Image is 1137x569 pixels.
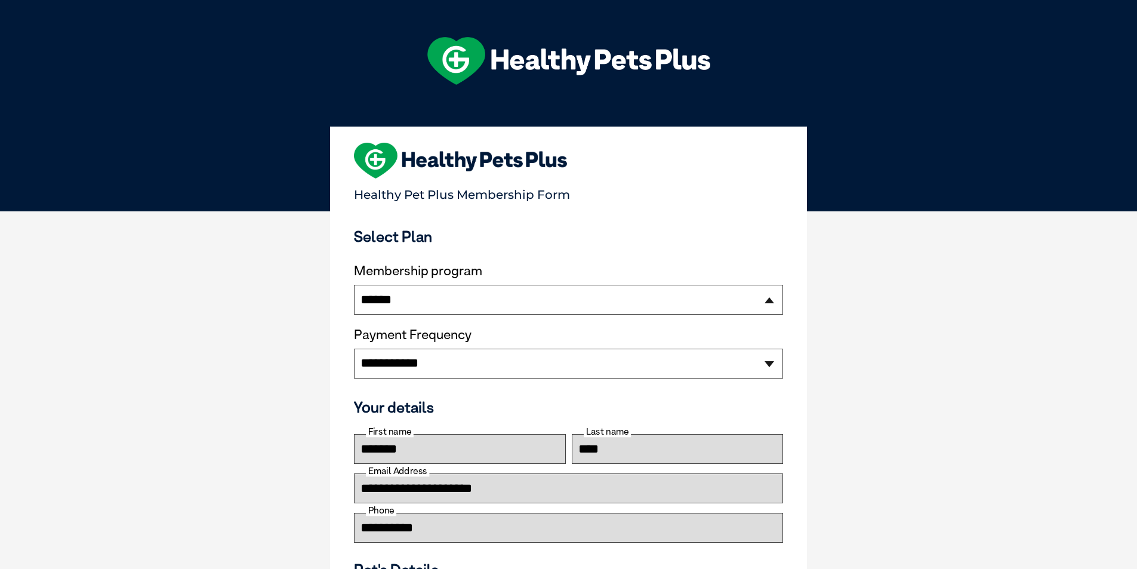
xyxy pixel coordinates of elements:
label: Payment Frequency [354,327,472,343]
p: Healthy Pet Plus Membership Form [354,182,783,202]
label: Phone [366,505,396,516]
img: hpp-logo-landscape-green-white.png [427,37,710,85]
label: Last name [584,426,631,437]
img: heart-shape-hpp-logo-large.png [354,143,567,179]
label: Membership program [354,263,783,279]
h3: Select Plan [354,227,783,245]
h3: Your details [354,398,783,416]
label: Email Address [366,466,429,476]
label: First name [366,426,414,437]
